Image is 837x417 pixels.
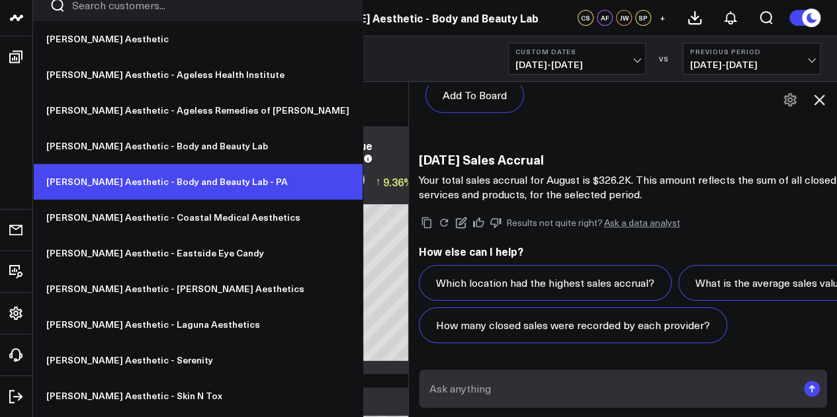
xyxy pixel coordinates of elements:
[285,194,476,204] div: Previous: $363.27
[33,271,363,307] a: [PERSON_NAME] Aesthetic - [PERSON_NAME] Aesthetics
[654,10,670,26] button: +
[597,10,613,26] div: AF
[33,164,363,200] a: [PERSON_NAME] Aesthetic - Body and Beauty Lab - PA
[690,59,813,70] span: [DATE] - [DATE]
[419,265,672,301] button: Which location had the highest sales accrual?
[33,200,363,235] a: [PERSON_NAME] Aesthetic - Coastal Medical Aesthetics
[604,218,680,227] a: Ask a data analyst
[419,215,435,231] button: Copy
[383,174,414,189] span: 9.36%
[616,10,632,26] div: JW
[33,93,363,128] a: [PERSON_NAME] Aesthetic - Ageless Remedies of [PERSON_NAME]
[690,48,813,56] b: Previous Period
[508,43,646,75] button: Custom Dates[DATE]-[DATE]
[33,57,363,93] a: [PERSON_NAME] Aesthetic - Ageless Health Institute
[33,378,363,414] a: [PERSON_NAME] Aesthetic - Skin N Tox
[578,10,594,26] div: CS
[33,21,363,57] a: [PERSON_NAME] Aesthetic
[683,43,820,75] button: Previous Period[DATE]-[DATE]
[375,173,380,190] span: ↑
[419,307,727,343] button: How many closed sales were recorded by each provider?
[282,11,539,25] a: [PERSON_NAME] Aesthetic - Body and Beauty Lab
[515,59,639,70] span: [DATE] - [DATE]
[515,48,639,56] b: Custom Dates
[33,307,363,342] a: [PERSON_NAME] Aesthetic - Laguna Aesthetics
[33,235,363,271] a: [PERSON_NAME] Aesthetic - Eastside Eye Candy
[425,77,524,113] button: Add To Board
[660,13,666,22] span: +
[33,128,363,164] a: [PERSON_NAME] Aesthetic - Body and Beauty Lab
[635,10,651,26] div: SP
[652,55,676,63] div: VS
[506,216,603,229] span: Results not quite right?
[33,342,363,378] a: [PERSON_NAME] Aesthetic - Serenity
